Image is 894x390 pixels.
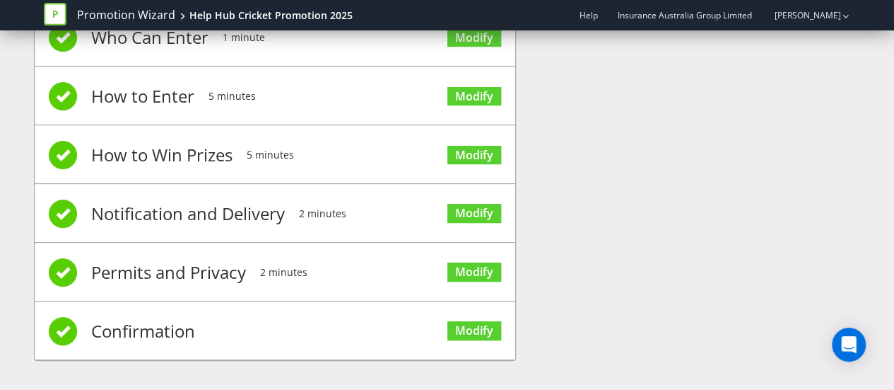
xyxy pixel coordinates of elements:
[760,9,840,21] a: [PERSON_NAME]
[299,185,346,242] span: 2 minutes
[447,146,501,165] a: Modify
[77,7,175,23] a: Promotion Wizard
[91,185,285,242] span: Notification and Delivery
[447,204,501,223] a: Modify
[447,87,501,106] a: Modify
[447,263,501,282] a: Modify
[617,9,751,21] span: Insurance Australia Group Limited
[91,244,246,301] span: Permits and Privacy
[247,127,294,183] span: 5 minutes
[91,127,233,183] span: How to Win Prizes
[260,244,307,301] span: 2 minutes
[91,68,194,125] span: How to Enter
[579,9,597,21] a: Help
[208,68,256,125] span: 5 minutes
[189,8,353,23] div: Help Hub Cricket Promotion 2025
[447,321,501,340] a: Modify
[91,303,195,360] span: Confirmation
[832,328,866,362] div: Open Intercom Messenger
